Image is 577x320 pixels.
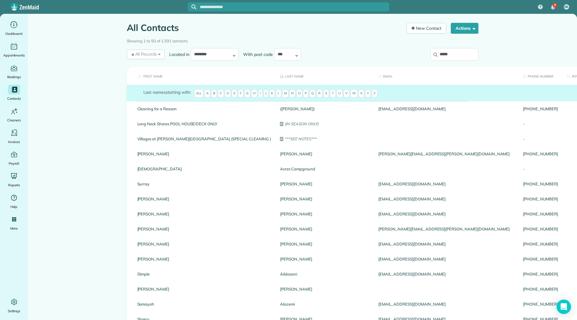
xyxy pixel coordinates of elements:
[137,197,271,201] a: [PERSON_NAME]
[7,74,21,80] span: Bookings
[374,191,518,206] div: [EMAIL_ADDRESS][DOMAIN_NAME]
[2,193,26,210] a: Help
[518,267,562,282] div: [PHONE_NUMBER]
[251,89,257,98] span: H
[280,107,369,111] a: ([PERSON_NAME])
[194,89,204,98] span: All
[143,89,191,95] label: starting with:
[554,3,556,8] span: 7
[2,63,26,80] a: Bookings
[232,89,237,98] span: E
[323,89,329,98] span: S
[5,31,23,37] span: Dashboard
[137,152,271,156] a: [PERSON_NAME]
[280,257,369,261] a: [PERSON_NAME]
[276,89,281,98] span: L
[276,67,374,85] th: Last Name: activate to sort column descending
[374,297,518,312] div: [EMAIL_ADDRESS][DOMAIN_NAME]
[137,287,271,291] a: [PERSON_NAME]
[518,191,562,206] div: [PHONE_NUMBER]
[211,89,217,98] span: B
[2,297,26,314] a: Settings
[296,89,302,98] span: O
[165,51,191,57] label: Located in
[188,5,196,9] button: Focus search
[518,131,562,146] div: -
[2,85,26,102] a: Contacts
[137,302,271,306] a: Somayah
[564,5,569,9] span: ML
[280,182,369,186] a: [PERSON_NAME]
[269,89,275,98] span: K
[280,242,369,246] a: [PERSON_NAME]
[127,23,402,33] h1: All Contacts
[374,206,518,221] div: [EMAIL_ADDRESS][DOMAIN_NAME]
[9,160,20,166] span: Payroll
[11,204,18,210] span: Help
[343,89,350,98] span: V
[289,89,295,98] span: N
[137,167,271,171] a: [DEMOGRAPHIC_DATA]
[374,221,518,236] div: [PERSON_NAME][EMAIL_ADDRESS][PERSON_NAME][DOMAIN_NAME]
[374,67,518,85] th: Email: activate to sort column ascending
[374,267,518,282] div: [EMAIL_ADDRESS][DOMAIN_NAME]
[2,171,26,188] a: Reports
[518,161,562,176] div: -
[7,117,21,123] span: Cleaners
[280,287,369,291] a: [PERSON_NAME]
[518,251,562,267] div: [PHONE_NUMBER]
[518,282,562,297] div: [PHONE_NUMBER]
[258,89,263,98] span: I
[137,242,271,246] a: [PERSON_NAME]
[280,197,369,201] a: [PERSON_NAME]
[316,89,322,98] span: R
[238,89,243,98] span: F
[127,36,478,44] div: Showing 1 to 50 of 1,591 contacts
[547,1,559,14] div: 7 unread notifications
[518,67,562,85] th: Phone number: activate to sort column ascending
[2,150,26,166] a: Payroll
[518,236,562,251] div: [PHONE_NUMBER]
[264,89,268,98] span: J
[518,221,562,236] div: [PHONE_NUMBER]
[310,89,316,98] span: Q
[337,89,343,98] span: U
[2,20,26,37] a: Dashboard
[137,107,271,111] a: Cleaning for a Reason
[10,225,18,231] span: More
[244,89,250,98] span: G
[407,23,446,34] a: New Contact
[518,146,562,161] div: [PHONE_NUMBER]
[191,5,196,9] svg: Focus search
[372,89,377,98] span: Z
[285,121,319,126] em: (IN SEASON ONLY)
[137,182,271,186] a: Surray
[130,51,157,57] span: All Records
[137,257,271,261] a: [PERSON_NAME]
[137,212,271,216] a: [PERSON_NAME]
[280,272,369,276] a: Aildasani
[518,176,562,191] div: [PHONE_NUMBER]
[374,236,518,251] div: [EMAIL_ADDRESS][DOMAIN_NAME]
[280,152,369,156] a: [PERSON_NAME]
[8,308,20,314] span: Settings
[330,89,336,98] span: T
[280,212,369,216] a: [PERSON_NAME]
[3,52,25,58] span: Appointments
[7,96,21,102] span: Contacts
[8,139,20,145] span: Invoices
[2,128,26,145] a: Invoices
[280,302,369,306] a: Alazemi
[374,101,518,116] div: [EMAIL_ADDRESS][DOMAIN_NAME]
[365,89,371,98] span: Y
[280,227,369,231] a: [PERSON_NAME]
[518,116,562,131] div: -
[8,182,20,188] span: Reports
[518,206,562,221] div: [PHONE_NUMBER]
[204,89,210,98] span: A
[137,272,271,276] a: Dimple
[303,89,309,98] span: P
[282,89,288,98] span: M
[374,176,518,191] div: [EMAIL_ADDRESS][DOMAIN_NAME]
[218,89,224,98] span: C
